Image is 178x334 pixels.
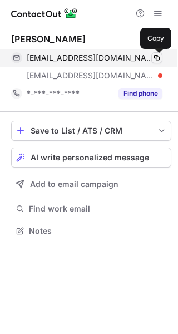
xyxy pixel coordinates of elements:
[31,153,149,162] span: AI write personalized message
[11,201,171,217] button: Find work email
[29,204,167,214] span: Find work email
[29,226,167,236] span: Notes
[11,33,86,45] div: [PERSON_NAME]
[31,126,152,135] div: Save to List / ATS / CRM
[27,53,154,63] span: [EMAIL_ADDRESS][DOMAIN_NAME]
[11,148,171,168] button: AI write personalized message
[27,71,154,81] span: [EMAIL_ADDRESS][DOMAIN_NAME]
[11,223,171,239] button: Notes
[11,174,171,194] button: Add to email campaign
[11,7,78,20] img: ContactOut v5.3.10
[118,88,162,99] button: Reveal Button
[30,180,118,189] span: Add to email campaign
[11,121,171,141] button: save-profile-one-click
